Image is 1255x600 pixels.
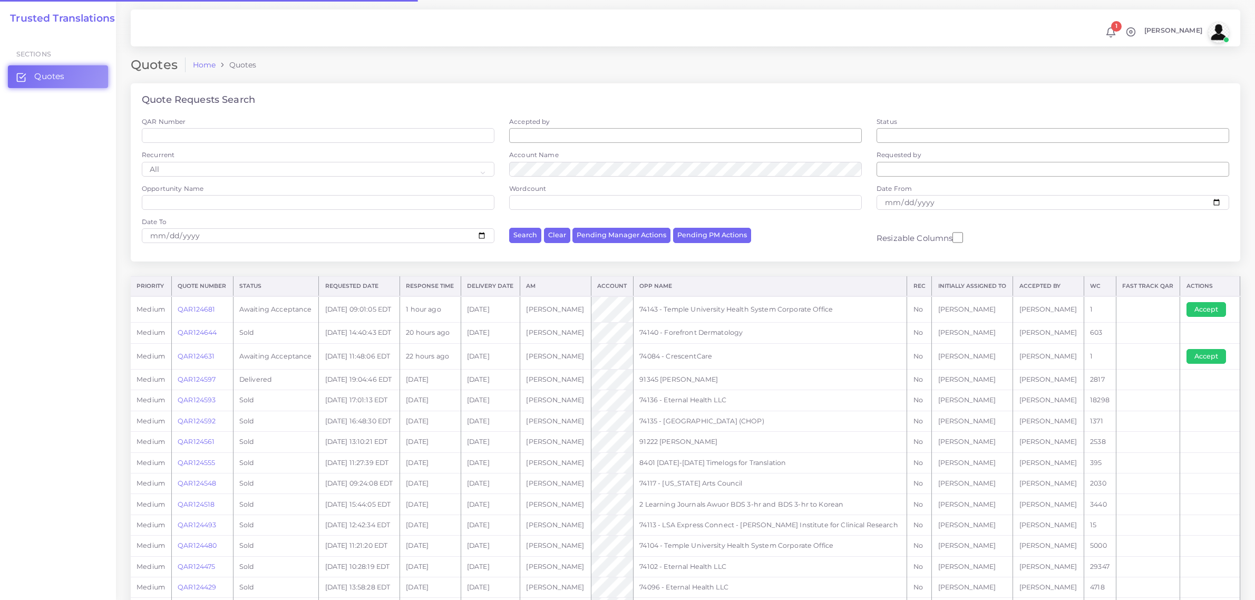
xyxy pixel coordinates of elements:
td: Sold [233,432,319,452]
td: [PERSON_NAME] [932,515,1013,535]
td: [DATE] 11:27:39 EDT [319,452,400,473]
a: QAR124561 [178,438,215,446]
label: Status [877,117,897,126]
label: Accepted by [509,117,550,126]
th: Quote Number [172,277,234,296]
td: [DATE] [400,452,461,473]
th: Priority [131,277,172,296]
a: QAR124631 [178,352,215,360]
td: 20 hours ago [400,323,461,343]
td: [PERSON_NAME] [520,473,591,494]
td: [DATE] [400,556,461,577]
td: [DATE] [461,432,520,452]
td: 91222 [PERSON_NAME] [634,432,907,452]
td: 2817 [1084,369,1116,390]
td: Sold [233,452,319,473]
label: Wordcount [509,184,546,193]
label: Date To [142,217,167,226]
span: Quotes [34,71,64,82]
td: [DATE] [461,369,520,390]
td: [DATE] 13:58:28 EDT [319,577,400,598]
label: QAR Number [142,117,186,126]
td: [PERSON_NAME] [520,577,591,598]
td: 603 [1084,323,1116,343]
td: [DATE] 13:10:21 EDT [319,432,400,452]
td: [DATE] 14:40:43 EDT [319,323,400,343]
td: [PERSON_NAME] [932,343,1013,369]
td: No [907,432,932,452]
td: [DATE] 10:28:19 EDT [319,556,400,577]
span: medium [137,583,165,591]
td: [PERSON_NAME] [1013,556,1084,577]
a: QAR124518 [178,500,215,508]
td: 18298 [1084,390,1116,411]
label: Recurrent [142,150,174,159]
td: [PERSON_NAME] [1013,323,1084,343]
td: 74104 - Temple University Health System Corporate Office [634,536,907,556]
td: [PERSON_NAME] [932,577,1013,598]
a: QAR124555 [178,459,215,467]
td: 2030 [1084,473,1116,494]
a: Accept [1186,305,1233,313]
td: [DATE] 17:01:13 EDT [319,390,400,411]
h2: Quotes [131,57,186,73]
button: Accept [1186,349,1226,364]
td: [DATE] [461,343,520,369]
a: QAR124548 [178,479,216,487]
td: No [907,515,932,535]
td: [DATE] [461,323,520,343]
span: medium [137,305,165,313]
td: [DATE] [400,515,461,535]
td: [DATE] [400,411,461,431]
td: No [907,577,932,598]
td: 1371 [1084,411,1116,431]
td: [PERSON_NAME] [520,494,591,515]
td: 2 Learning Journals Awuor BDS 3-hr and BDS 3-hr to Korean [634,494,907,515]
a: QAR124493 [178,521,216,529]
td: No [907,369,932,390]
input: Resizable Columns [952,231,963,244]
th: Response Time [400,277,461,296]
td: No [907,556,932,577]
td: [PERSON_NAME] [520,343,591,369]
th: Actions [1180,277,1240,296]
a: Home [193,60,216,70]
span: medium [137,375,165,383]
th: Status [233,277,319,296]
td: [PERSON_NAME] [1013,369,1084,390]
th: Accepted by [1013,277,1084,296]
td: [DATE] [461,411,520,431]
th: AM [520,277,591,296]
td: [PERSON_NAME] [520,369,591,390]
td: [DATE] [461,296,520,323]
td: No [907,296,932,323]
td: [PERSON_NAME] [932,452,1013,473]
td: Sold [233,323,319,343]
th: Opp Name [634,277,907,296]
td: [PERSON_NAME] [1013,296,1084,323]
th: Fast Track QAR [1116,277,1180,296]
span: medium [137,328,165,336]
td: Sold [233,577,319,598]
li: Quotes [216,60,256,70]
td: 395 [1084,452,1116,473]
td: [DATE] [400,494,461,515]
h4: Quote Requests Search [142,94,255,106]
td: [PERSON_NAME] [932,296,1013,323]
td: 74140 - Forefront Dermatology [634,323,907,343]
label: Opportunity Name [142,184,203,193]
td: [PERSON_NAME] [932,369,1013,390]
a: Trusted Translations [3,13,115,25]
td: [PERSON_NAME] [1013,452,1084,473]
td: [PERSON_NAME] [1013,515,1084,535]
td: [DATE] [400,577,461,598]
td: [PERSON_NAME] [932,432,1013,452]
th: Initially Assigned to [932,277,1013,296]
span: medium [137,396,165,404]
td: 74143 - Temple University Health System Corporate Office [634,296,907,323]
a: QAR124429 [178,583,216,591]
td: 1 [1084,343,1116,369]
button: Search [509,228,541,243]
td: [PERSON_NAME] [932,556,1013,577]
td: Awaiting Acceptance [233,343,319,369]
